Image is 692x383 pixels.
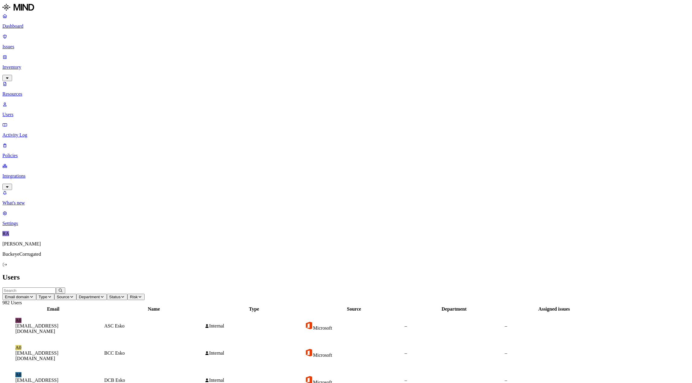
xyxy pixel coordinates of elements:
p: Users [2,112,690,117]
span: – [405,378,407,383]
div: Name [104,306,203,312]
span: Internal [209,350,224,356]
span: Microsoft [313,325,332,331]
a: Resources [2,81,690,97]
span: Risk [130,295,138,299]
span: – [505,378,507,383]
div: Type [205,306,303,312]
a: Dashboard [2,13,690,29]
span: Internal [209,323,224,328]
img: office-365.svg [305,348,313,357]
figcaption: [EMAIL_ADDRESS][DOMAIN_NAME] [15,323,91,334]
div: Department [405,306,504,312]
span: – [505,323,507,328]
p: What's new [2,200,690,206]
span: Email domain [5,295,29,299]
span: A0 [15,318,21,323]
span: Status [109,295,121,299]
a: Settings [2,210,690,226]
span: Source [57,295,69,299]
span: – [405,350,407,356]
h2: Users [2,273,690,281]
div: ASC Esko [104,323,203,329]
p: Activity Log [2,132,690,138]
p: Dashboard [2,24,690,29]
span: – [505,350,507,356]
img: office-365.svg [305,321,313,330]
img: MIND [2,2,34,12]
span: Department [79,295,100,299]
p: BuckeyeCorrugated [2,252,690,257]
div: Email [3,306,103,312]
span: RA [2,231,9,236]
p: Policies [2,153,690,158]
div: Assigned issues [505,306,604,312]
a: Inventory [2,54,690,80]
div: Source [305,306,403,312]
figcaption: [EMAIL_ADDRESS][DOMAIN_NAME] [15,350,91,361]
span: – [405,323,407,328]
span: A0 [15,372,21,377]
p: Integrations [2,173,690,179]
p: Issues [2,44,690,49]
a: Issues [2,34,690,49]
div: DCB Esko [104,378,203,383]
a: Integrations [2,163,690,189]
span: 982 Users [2,300,22,305]
span: A0 [15,345,21,350]
span: Internal [209,378,224,383]
a: Activity Log [2,122,690,138]
p: Inventory [2,65,690,70]
span: Type [39,295,47,299]
a: What's new [2,190,690,206]
p: Resources [2,91,690,97]
div: BCC Esko [104,350,203,356]
a: Policies [2,143,690,158]
a: Users [2,102,690,117]
a: MIND [2,2,690,13]
input: Search [2,287,56,294]
p: Settings [2,221,690,226]
span: Microsoft [313,353,332,358]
